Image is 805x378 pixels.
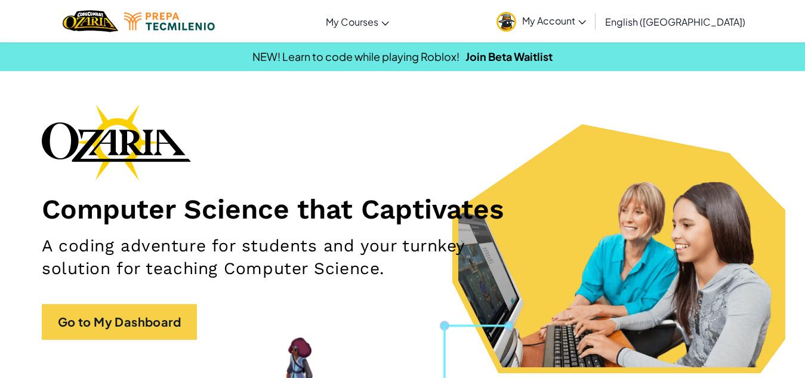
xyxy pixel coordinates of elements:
[42,192,763,226] h1: Computer Science that Captivates
[522,14,586,27] span: My Account
[124,13,215,30] img: Tecmilenio logo
[491,2,592,40] a: My Account
[605,16,745,28] span: English ([GEOGRAPHIC_DATA])
[63,9,118,33] a: Ozaria by CodeCombat logo
[599,5,751,38] a: English ([GEOGRAPHIC_DATA])
[42,304,197,340] a: Go to My Dashboard
[326,16,378,28] span: My Courses
[252,50,459,63] span: NEW! Learn to code while playing Roblox!
[42,104,191,180] img: Ozaria branding logo
[496,12,516,32] img: avatar
[465,50,553,63] a: Join Beta Waitlist
[42,235,525,280] h2: A coding adventure for students and your turnkey solution for teaching Computer Science.
[320,5,395,38] a: My Courses
[63,9,118,33] img: Home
